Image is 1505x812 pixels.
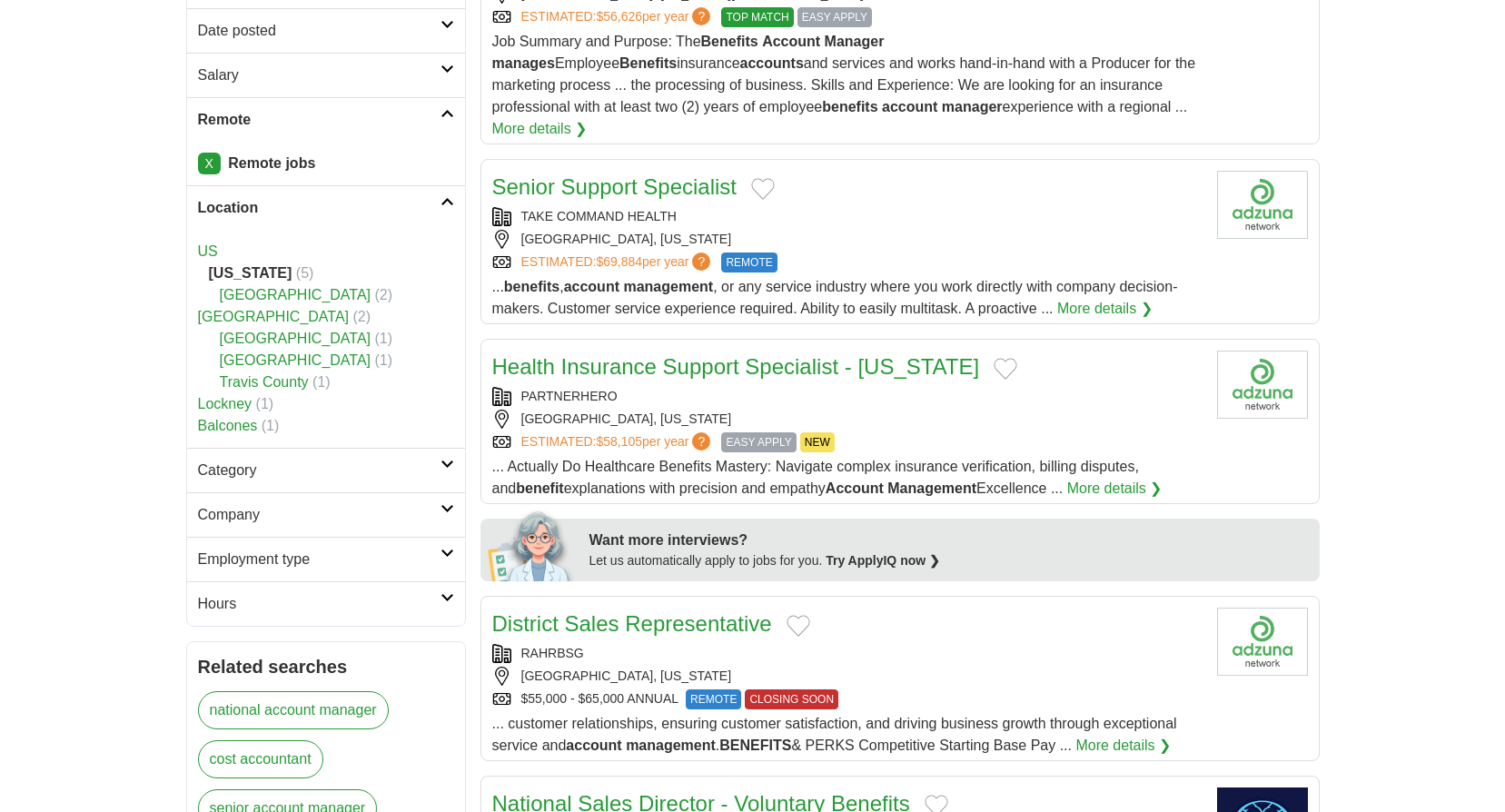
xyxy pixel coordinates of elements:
a: More details ❯ [1057,298,1153,320]
a: [GEOGRAPHIC_DATA] [220,331,371,346]
strong: manager [942,99,1003,114]
a: Category [187,448,465,492]
strong: Account [826,480,884,496]
strong: Benefits [701,34,758,49]
span: ... customer relationships, ensuring customer satisfaction, and driving business growth through e... [492,716,1177,753]
img: Company logo [1217,171,1308,239]
a: Hours [187,581,465,626]
a: More details ❯ [1067,478,1163,500]
span: Job Summary and Purpose: The Employee insurance and services and works hand-in-hand with a Produc... [492,34,1196,114]
a: ESTIMATED:$58,105per year? [521,432,715,452]
a: X [198,153,221,174]
div: Want more interviews? [589,530,1309,551]
span: TOP MATCH [721,7,793,27]
strong: benefits [504,279,559,294]
span: CLOSING SOON [745,689,838,709]
a: Location [187,185,465,230]
span: ... , , or any service industry where you work directly with company decision-makers. Customer se... [492,279,1178,316]
a: Senior Support Specialist [492,174,737,199]
span: $69,884 [596,254,642,269]
a: [GEOGRAPHIC_DATA] [198,309,350,324]
span: $58,105 [596,434,642,449]
img: Company logo [1217,351,1308,419]
a: Date posted [187,8,465,53]
span: (1) [256,396,274,411]
div: [GEOGRAPHIC_DATA], [US_STATE] [492,230,1203,249]
span: (1) [312,374,331,390]
h2: Related searches [198,653,454,680]
button: Add to favorite jobs [751,178,775,200]
a: ESTIMATED:$56,626per year? [521,7,715,27]
h2: Company [198,504,441,526]
div: $55,000 - $65,000 ANNUAL [492,689,1203,709]
span: EASY APPLY [797,7,872,27]
span: (1) [375,352,393,368]
a: More details ❯ [492,118,588,140]
span: $56,626 [596,9,642,24]
strong: Remote jobs [228,155,315,171]
a: ESTIMATED:$69,884per year? [521,253,715,272]
h2: Category [198,460,441,481]
strong: management [623,279,713,294]
h2: Hours [198,593,441,615]
a: cost accountant [198,740,323,778]
span: ? [692,253,710,271]
div: [GEOGRAPHIC_DATA], [US_STATE] [492,667,1203,686]
span: (1) [375,331,393,346]
span: ? [692,7,710,25]
a: Try ApplyIQ now ❯ [826,553,940,568]
strong: Benefits [619,55,677,71]
strong: account [882,99,937,114]
div: TAKE COMMAND HEALTH [492,207,1203,226]
a: District Sales Representative [492,611,772,636]
span: ... Actually Do Healthcare Benefits Mastery: Navigate complex insurance verification, billing dis... [492,459,1139,496]
strong: BENEFITS [719,738,791,753]
h2: Location [198,197,441,219]
span: NEW [800,432,835,452]
a: More details ❯ [1075,735,1171,757]
strong: benefit [516,480,563,496]
a: US [198,243,218,259]
a: Salary [187,53,465,97]
a: Remote [187,97,465,142]
strong: Management [887,480,976,496]
strong: management [626,738,716,753]
a: Employment type [187,537,465,581]
strong: account [566,738,621,753]
span: (5) [296,265,314,281]
a: Company [187,492,465,537]
div: [GEOGRAPHIC_DATA], [US_STATE] [492,410,1203,429]
strong: [US_STATE] [209,265,292,281]
img: apply-iq-scientist.png [488,509,576,581]
h2: Remote [198,109,441,131]
a: [GEOGRAPHIC_DATA] [220,352,371,368]
span: REMOTE [721,253,777,272]
strong: accounts [740,55,804,71]
a: Health Insurance Support Specialist - [US_STATE] [492,354,980,379]
strong: manages [492,55,555,71]
h2: Date posted [198,20,441,42]
div: RAHRBSG [492,644,1203,663]
a: Travis County [220,374,309,390]
div: Let us automatically apply to jobs for you. [589,551,1309,570]
span: ? [692,432,710,451]
span: REMOTE [686,689,741,709]
a: [GEOGRAPHIC_DATA] [220,287,371,302]
span: (2) [353,309,371,324]
img: Company logo [1217,608,1308,676]
strong: Account [762,34,820,49]
span: (2) [375,287,393,302]
span: EASY APPLY [721,432,796,452]
h2: Salary [198,64,441,86]
div: PARTNERHERO [492,387,1203,406]
button: Add to favorite jobs [787,615,810,637]
a: Lockney [198,396,252,411]
h2: Employment type [198,549,441,570]
button: Add to favorite jobs [994,358,1017,380]
strong: account [564,279,619,294]
strong: Manager [825,34,885,49]
a: national account manager [198,691,389,729]
strong: benefits [822,99,877,114]
span: (1) [262,418,280,433]
a: Balcones [198,418,258,433]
